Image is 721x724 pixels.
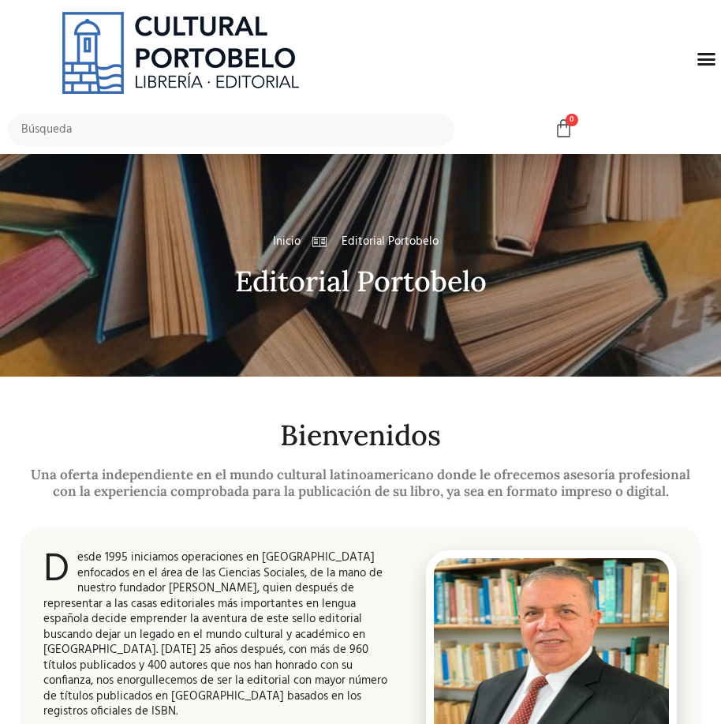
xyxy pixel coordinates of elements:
[273,233,301,251] a: Inicio
[43,550,402,720] p: esde 1995 iniciamos operaciones en [GEOGRAPHIC_DATA] enfocados en el área de las Ciencias Sociale...
[20,420,701,452] h2: Bienvenidos
[338,233,439,251] span: Editorial Portobelo
[20,266,701,298] h2: Editorial Portobelo
[566,114,578,126] span: 0
[554,118,573,140] a: 0
[20,467,701,499] h2: Una oferta independiente en el mundo cultural latinoamericano donde le ofrecemos asesoría profesi...
[43,550,69,590] span: D
[8,114,454,146] input: Búsqueda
